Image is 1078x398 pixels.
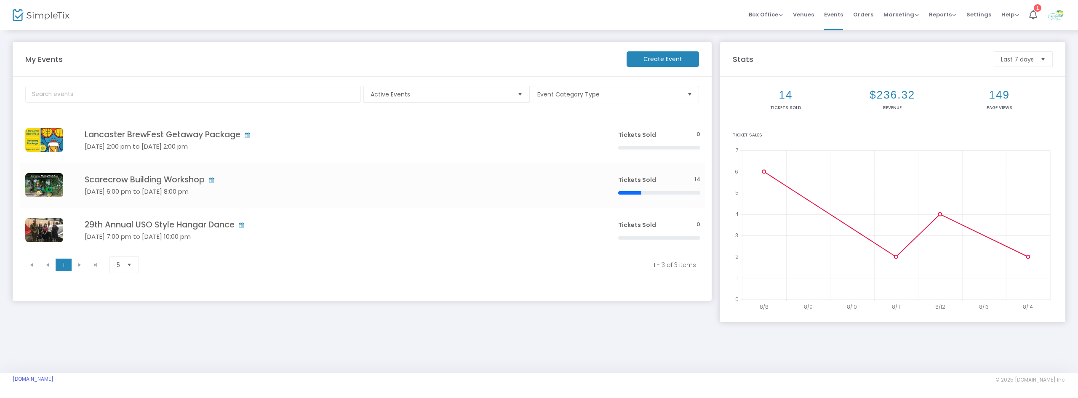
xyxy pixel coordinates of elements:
[56,259,72,271] span: Page 1
[21,53,622,65] m-panel-title: My Events
[25,86,361,103] input: Search events
[735,296,739,303] text: 0
[948,104,1051,111] p: Page Views
[618,131,656,139] span: Tickets Sold
[892,303,900,310] text: 8/11
[85,143,593,150] h5: [DATE] 2:00 pm to [DATE] 2:00 pm
[735,253,739,260] text: 2
[841,104,944,111] p: Revenue
[533,86,699,102] button: Event Category Type
[25,173,63,197] img: ScarecrowMakingWorkshop.png
[735,210,739,217] text: 4
[760,303,768,310] text: 8/8
[735,168,738,175] text: 6
[85,188,593,195] h5: [DATE] 6:00 pm to [DATE] 8:00 pm
[85,175,593,184] h4: Scarecrow Building Workshop
[935,303,945,310] text: 8/12
[736,147,738,154] text: 7
[735,189,739,196] text: 5
[979,303,989,310] text: 8/13
[85,130,593,139] h4: Lancaster BrewFest Getaway Package
[728,53,990,65] m-panel-title: Stats
[696,131,700,139] span: 0
[929,11,956,19] span: Reports
[804,303,813,310] text: 8/9
[735,232,738,239] text: 3
[154,261,696,269] kendo-pager-info: 1 - 3 of 3 items
[618,176,656,184] span: Tickets Sold
[25,128,63,152] img: SimpleTixBrewFestHeaderImage.jpg
[1034,4,1041,12] div: 1
[514,86,526,102] button: Select
[736,274,738,281] text: 1
[1001,55,1034,64] span: Last 7 days
[627,51,699,67] m-button: Create Event
[883,11,919,19] span: Marketing
[966,4,991,25] span: Settings
[734,88,837,102] h2: 14
[847,303,857,310] text: 8/10
[749,11,783,19] span: Box Office
[853,4,873,25] span: Orders
[995,377,1065,383] span: © 2025 [DOMAIN_NAME] Inc.
[20,118,705,253] div: Data table
[696,221,700,229] span: 0
[734,104,837,111] p: Tickets sold
[85,220,593,230] h4: 29th Annual USO Style Hangar Dance
[371,90,511,99] span: Active Events
[824,4,843,25] span: Events
[733,132,1053,138] div: Ticket Sales
[694,176,700,184] span: 14
[85,233,593,240] h5: [DATE] 7:00 pm to [DATE] 10:00 pm
[1001,11,1019,19] span: Help
[25,218,63,242] img: 638894103725975550IMG7321.JPG
[1037,52,1049,67] button: Select
[618,221,656,229] span: Tickets Sold
[13,376,53,382] a: [DOMAIN_NAME]
[841,88,944,102] h2: $236.32
[1023,303,1033,310] text: 8/14
[117,261,120,269] span: 5
[793,4,814,25] span: Venues
[123,257,135,273] button: Select
[948,88,1051,102] h2: 149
